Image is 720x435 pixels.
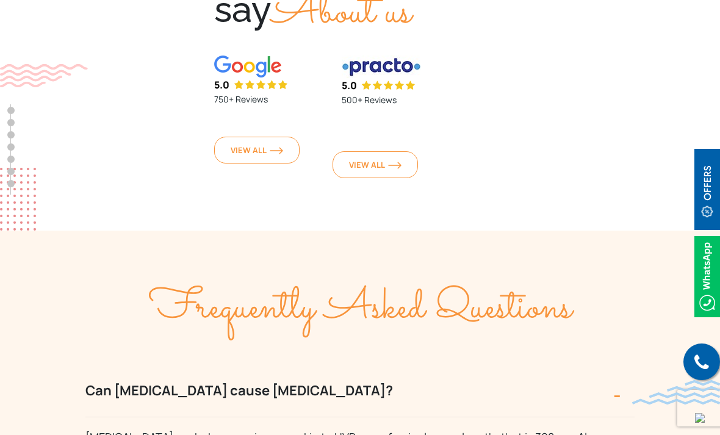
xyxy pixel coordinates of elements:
img: offerBt [694,149,720,230]
p: 750+ Reviews [214,92,327,107]
span: Frequently Asked Questions [149,276,572,340]
img: orange-arrow [270,147,283,154]
img: up-blue-arrow.svg [695,413,705,423]
a: View Allorange-arrow [214,137,300,164]
img: orange-arrow [388,162,401,169]
span: View All [349,159,401,170]
a: Whatsappicon [694,268,720,282]
button: Can [MEDICAL_DATA] cause [MEDICAL_DATA]? [85,364,635,417]
span: 5.0 [342,79,357,92]
span: 5.0 [214,78,229,92]
span: View All [231,145,283,156]
img: bluewave [632,380,720,404]
p: 500+ Reviews [342,93,455,107]
img: Whatsappicon [694,236,720,317]
img: practo-logo [342,56,421,78]
a: View Allorange-arrow [333,151,418,178]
